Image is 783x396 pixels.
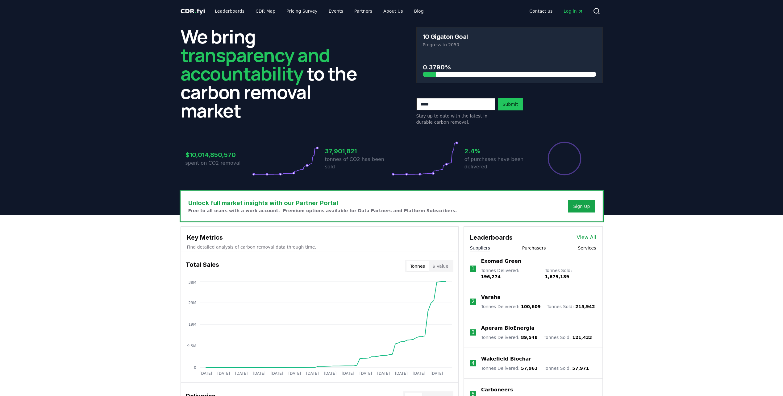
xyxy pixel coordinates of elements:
a: CDR Map [251,6,280,17]
tspan: [DATE] [199,371,212,376]
span: 100,609 [521,304,541,309]
a: Blog [409,6,429,17]
a: Partners [349,6,377,17]
a: Contact us [524,6,557,17]
p: Tonnes Sold : [544,334,592,340]
button: Purchasers [522,245,546,251]
tspan: [DATE] [413,371,425,376]
tspan: [DATE] [235,371,248,376]
tspan: [DATE] [342,371,354,376]
h3: 37,901,821 [325,146,392,156]
span: 196,274 [481,274,501,279]
tspan: [DATE] [324,371,336,376]
h3: $10,014,850,570 [185,150,252,159]
p: Tonnes Delivered : [481,365,538,371]
p: Stay up to date with the latest in durable carbon removal. [416,113,495,125]
a: Pricing Survey [281,6,322,17]
nav: Main [210,6,428,17]
button: Services [578,245,596,251]
p: Find detailed analysis of carbon removal data through time. [187,244,452,250]
h3: 2.4% [464,146,531,156]
p: 4 [472,360,475,367]
h2: We bring to the carbon removal market [181,27,367,120]
tspan: 0 [194,365,196,370]
tspan: [DATE] [395,371,407,376]
tspan: 19M [188,322,196,327]
button: Suppliers [470,245,490,251]
h3: Leaderboards [470,233,513,242]
h3: 0.3790% [423,63,596,72]
p: spent on CO2 removal [185,159,252,167]
tspan: [DATE] [359,371,372,376]
span: transparency and accountability [181,42,330,86]
tspan: 29M [188,301,196,305]
a: Events [324,6,348,17]
a: Aperam BioEnergia [481,324,535,332]
span: . [194,7,197,15]
nav: Main [524,6,588,17]
p: Tonnes Sold : [545,267,596,280]
tspan: [DATE] [270,371,283,376]
p: 3 [472,329,475,336]
span: 121,433 [572,335,592,340]
p: 2 [472,298,475,305]
p: Tonnes Delivered : [481,267,539,280]
tspan: [DATE] [377,371,390,376]
tspan: 38M [188,280,196,285]
button: Sign Up [568,200,595,212]
p: Tonnes Delivered : [481,303,541,310]
h3: Unlock full market insights with our Partner Portal [188,198,457,208]
h3: Total Sales [186,260,219,272]
a: Wakefield Biochar [481,355,531,363]
a: Exomad Green [481,258,521,265]
tspan: [DATE] [430,371,443,376]
h3: 10 Gigaton Goal [423,34,468,40]
tspan: [DATE] [253,371,265,376]
p: Progress to 2050 [423,42,596,48]
p: Tonnes Delivered : [481,334,538,340]
tspan: [DATE] [217,371,230,376]
span: 57,971 [572,366,589,371]
p: 1 [471,265,474,272]
a: Leaderboards [210,6,249,17]
a: Varaha [481,294,501,301]
a: Carboneers [481,386,513,394]
a: Sign Up [573,203,590,209]
tspan: [DATE] [306,371,319,376]
tspan: [DATE] [288,371,301,376]
button: Submit [498,98,523,110]
p: Tonnes Sold : [544,365,589,371]
a: View All [577,234,596,241]
span: Log in [564,8,583,14]
a: About Us [378,6,408,17]
span: 57,963 [521,366,538,371]
a: CDR.fyi [181,7,205,15]
p: tonnes of CO2 has been sold [325,156,392,171]
button: $ Value [429,261,452,271]
span: 89,548 [521,335,538,340]
h3: Key Metrics [187,233,452,242]
p: Free to all users with a work account. Premium options available for Data Partners and Platform S... [188,208,457,214]
span: 1,679,189 [545,274,569,279]
tspan: 9.5M [187,344,196,348]
span: CDR fyi [181,7,205,15]
a: Log in [559,6,588,17]
button: Tonnes [406,261,429,271]
p: of purchases have been delivered [464,156,531,171]
p: Tonnes Sold : [547,303,595,310]
span: 215,942 [575,304,595,309]
div: Percentage of sales delivered [547,141,582,176]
